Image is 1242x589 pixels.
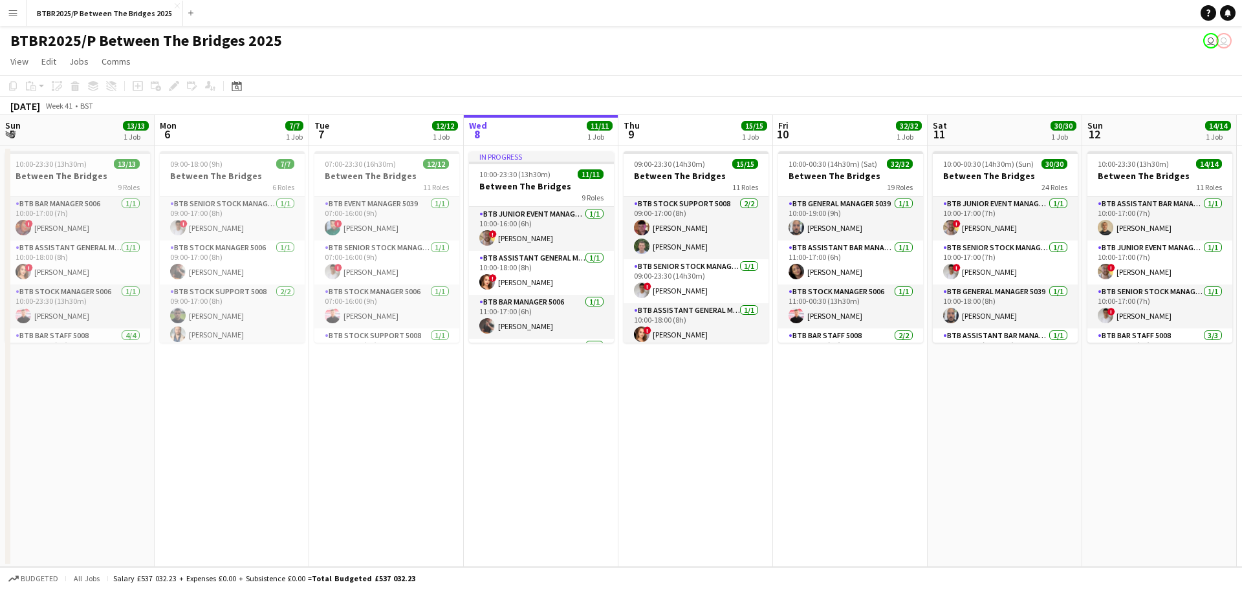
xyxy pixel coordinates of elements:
[113,573,415,583] div: Salary £537 032.23 + Expenses £0.00 + Subsistence £0.00 =
[1216,33,1232,48] app-user-avatar: Amy Cane
[467,127,487,142] span: 8
[624,120,640,131] span: Thu
[21,574,58,583] span: Budgeted
[25,264,33,272] span: !
[578,169,604,179] span: 11/11
[778,170,923,182] h3: Between The Bridges
[423,182,449,192] span: 11 Roles
[778,241,923,284] app-card-role: BTB Assistant Bar Manager 50061/111:00-17:00 (6h)[PERSON_NAME]
[286,132,303,142] div: 1 Job
[489,230,497,238] span: !
[933,328,1078,372] app-card-role: BTB Assistant Bar Manager 50061/110:00-23:30 (13h30m)
[887,182,913,192] span: 19 Roles
[433,132,457,142] div: 1 Job
[1087,120,1103,131] span: Sun
[776,127,789,142] span: 10
[732,182,758,192] span: 11 Roles
[622,127,640,142] span: 9
[778,197,923,241] app-card-role: BTB General Manager 50391/110:00-19:00 (9h)[PERSON_NAME]
[102,56,131,67] span: Comms
[1203,33,1219,48] app-user-avatar: Amy Cane
[732,159,758,169] span: 15/15
[1087,241,1232,284] app-card-role: BTB Junior Event Manager 50391/110:00-17:00 (7h)![PERSON_NAME]
[5,241,150,284] app-card-role: BTB Assistant General Manager 50061/110:00-18:00 (8h)![PERSON_NAME]
[96,53,136,70] a: Comms
[160,120,177,131] span: Mon
[489,274,497,282] span: !
[10,56,28,67] span: View
[5,284,150,328] app-card-role: BTB Stock Manager 50061/110:00-23:30 (13h30m)[PERSON_NAME]
[312,127,329,142] span: 7
[124,132,148,142] div: 1 Job
[36,53,61,70] a: Edit
[742,132,767,142] div: 1 Job
[43,101,75,111] span: Week 41
[285,121,303,131] span: 7/7
[314,120,329,131] span: Tue
[123,121,149,131] span: 13/13
[314,328,459,372] app-card-role: BTB Stock support 50081/107:00-16:00 (9h)
[1107,308,1115,316] span: !
[334,220,342,228] span: !
[469,180,614,192] h3: Between The Bridges
[624,170,768,182] h3: Between The Bridges
[587,121,613,131] span: 11/11
[469,151,614,343] div: In progress10:00-23:30 (13h30m)11/11Between The Bridges9 RolesBTB Junior Event Manager 50391/110:...
[114,159,140,169] span: 13/13
[5,120,21,131] span: Sun
[314,284,459,328] app-card-role: BTB Stock Manager 50061/107:00-16:00 (9h)[PERSON_NAME]
[1087,284,1232,328] app-card-role: BTB Senior Stock Manager 50061/110:00-17:00 (7h)![PERSON_NAME]
[1107,264,1115,272] span: !
[887,159,913,169] span: 32/32
[933,151,1078,343] app-job-card: 10:00-00:30 (14h30m) (Sun)30/30Between The Bridges24 RolesBTB Junior Event Manager 50391/110:00-1...
[933,197,1078,241] app-card-role: BTB Junior Event Manager 50391/110:00-17:00 (7h)![PERSON_NAME]
[897,132,921,142] div: 1 Job
[170,159,223,169] span: 09:00-18:00 (9h)
[634,159,705,169] span: 09:00-23:30 (14h30m)
[1051,121,1076,131] span: 30/30
[10,100,40,112] div: [DATE]
[741,121,767,131] span: 15/15
[180,220,188,228] span: !
[160,284,305,347] app-card-role: BTB Stock support 50082/209:00-17:00 (8h)[PERSON_NAME][PERSON_NAME]
[896,121,922,131] span: 32/32
[1087,328,1232,410] app-card-role: BTB Bar Staff 50083/310:30-17:30 (7h)
[778,151,923,343] div: 10:00-00:30 (14h30m) (Sat)32/32Between The Bridges19 RolesBTB General Manager 50391/110:00-19:00 ...
[469,339,614,383] app-card-role: BTB Assistant Stock Manager 50061/1
[931,127,947,142] span: 11
[644,283,651,290] span: !
[10,31,282,50] h1: BTBR2025/P Between The Bridges 2025
[3,127,21,142] span: 5
[469,251,614,295] app-card-role: BTB Assistant General Manager 50061/110:00-18:00 (8h)![PERSON_NAME]
[624,151,768,343] app-job-card: 09:00-23:30 (14h30m)15/15Between The Bridges11 RolesBTB Stock support 50082/209:00-17:00 (8h)[PER...
[118,182,140,192] span: 9 Roles
[5,197,150,241] app-card-role: BTB Bar Manager 50061/110:00-17:00 (7h)![PERSON_NAME]
[16,159,87,169] span: 10:00-23:30 (13h30m)
[1087,170,1232,182] h3: Between The Bridges
[314,170,459,182] h3: Between The Bridges
[314,241,459,284] app-card-role: BTB Senior Stock Manager 50061/107:00-16:00 (9h)![PERSON_NAME]
[479,169,550,179] span: 10:00-23:30 (13h30m)
[5,328,150,429] app-card-role: BTB Bar Staff 50084/410:30-17:30 (7h)
[1087,151,1232,343] app-job-card: 10:00-23:30 (13h30m)14/14Between The Bridges11 RolesBTB Assistant Bar Manager 50061/110:00-17:00 ...
[325,159,396,169] span: 07:00-23:30 (16h30m)
[160,170,305,182] h3: Between The Bridges
[624,259,768,303] app-card-role: BTB Senior Stock Manager 50061/109:00-23:30 (14h30m)![PERSON_NAME]
[423,159,449,169] span: 12/12
[469,151,614,162] div: In progress
[5,151,150,343] app-job-card: 10:00-23:30 (13h30m)13/13Between The Bridges9 RolesBTB Bar Manager 50061/110:00-17:00 (7h)![PERSO...
[789,159,877,169] span: 10:00-00:30 (14h30m) (Sat)
[314,197,459,241] app-card-role: BTB Event Manager 50391/107:00-16:00 (9h)![PERSON_NAME]
[5,170,150,182] h3: Between The Bridges
[314,151,459,343] app-job-card: 07:00-23:30 (16h30m)12/12Between The Bridges11 RolesBTB Event Manager 50391/107:00-16:00 (9h)![PE...
[1196,182,1222,192] span: 11 Roles
[469,295,614,339] app-card-role: BTB Bar Manager 50061/111:00-17:00 (6h)[PERSON_NAME]
[953,264,961,272] span: !
[933,284,1078,328] app-card-role: BTB General Manager 50391/110:00-18:00 (8h)[PERSON_NAME]
[432,121,458,131] span: 12/12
